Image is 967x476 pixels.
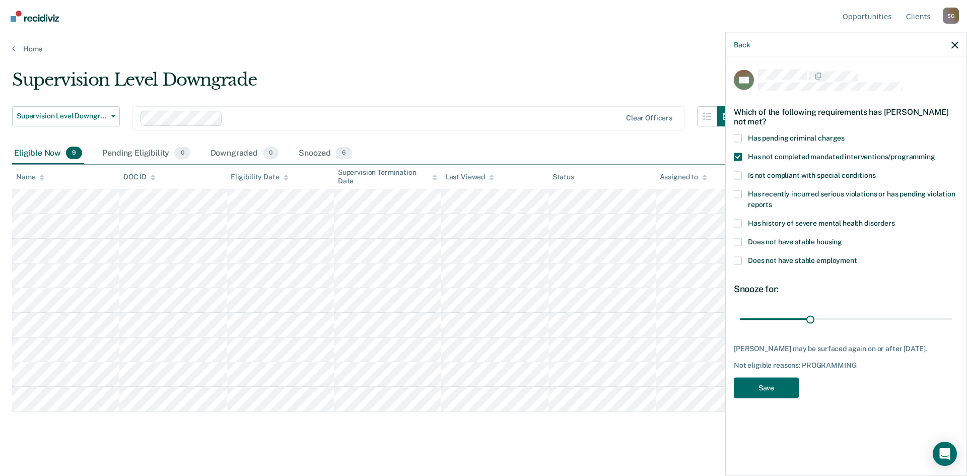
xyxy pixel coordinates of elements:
[626,114,672,122] div: Clear officers
[734,40,750,49] button: Back
[123,173,156,181] div: DOC ID
[209,143,281,165] div: Downgraded
[748,237,842,245] span: Does not have stable housing
[66,147,82,160] span: 9
[174,147,190,160] span: 0
[748,189,955,208] span: Has recently incurred serious violations or has pending violation reports
[11,11,59,22] img: Recidiviz
[748,133,845,142] span: Has pending criminal charges
[734,283,958,294] div: Snooze for:
[552,173,574,181] div: Status
[100,143,192,165] div: Pending Eligibility
[445,173,494,181] div: Last Viewed
[734,361,958,370] div: Not eligible reasons: PROGRAMMING
[734,344,958,353] div: [PERSON_NAME] may be surfaced again on or after [DATE].
[734,377,799,398] button: Save
[660,173,707,181] div: Assigned to
[263,147,279,160] span: 0
[17,112,107,120] span: Supervision Level Downgrade
[748,152,935,160] span: Has not completed mandated interventions/programming
[748,256,857,264] span: Does not have stable employment
[231,173,289,181] div: Eligibility Date
[943,8,959,24] div: S G
[933,442,957,466] div: Open Intercom Messenger
[338,168,437,185] div: Supervision Termination Date
[336,147,352,160] span: 6
[16,173,44,181] div: Name
[748,171,875,179] span: Is not compliant with special conditions
[12,70,737,98] div: Supervision Level Downgrade
[297,143,354,165] div: Snoozed
[748,219,895,227] span: Has history of severe mental health disorders
[734,99,958,134] div: Which of the following requirements has [PERSON_NAME] not met?
[12,143,84,165] div: Eligible Now
[12,44,955,53] a: Home
[943,8,959,24] button: Profile dropdown button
